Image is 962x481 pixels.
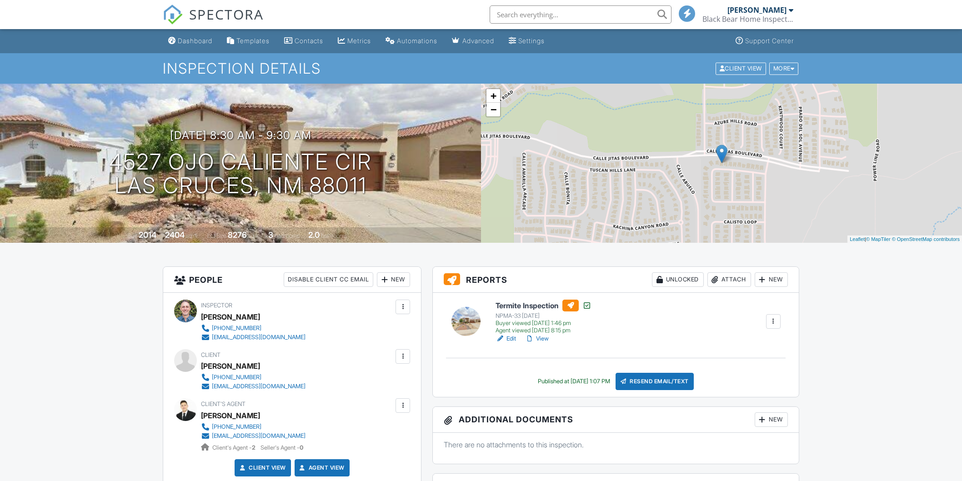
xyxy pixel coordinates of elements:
[201,373,306,382] a: [PHONE_NUMBER]‬
[212,374,261,381] div: [PHONE_NUMBER]‬
[261,444,303,451] span: Seller's Agent -
[496,312,591,320] div: NPMA-33 [DATE]
[490,5,671,24] input: Search everything...
[892,236,960,242] a: © OpenStreetMap contributors
[228,230,247,240] div: 8276
[201,382,306,391] a: [EMAIL_ADDRESS][DOMAIN_NAME]
[189,5,264,24] span: SPECTORA
[702,15,793,24] div: Black Bear Home Inspections
[248,232,260,239] span: sq.ft.
[163,60,799,76] h1: Inspection Details
[201,351,220,358] span: Client
[281,33,327,50] a: Contacts
[347,37,371,45] div: Metrics
[433,407,799,433] h3: Additional Documents
[518,37,545,45] div: Settings
[139,230,156,240] div: 2014
[212,334,306,341] div: [EMAIL_ADDRESS][DOMAIN_NAME]
[486,103,500,116] a: Zoom out
[652,272,704,287] div: Unlocked
[201,422,306,431] a: [PHONE_NUMBER]
[496,300,591,334] a: Termite Inspection NPMA-33 [DATE] Buyer viewed [DATE] 1:46 pm Agent viewed [DATE] 8:15 pm
[212,444,257,451] span: Client's Agent -
[295,37,323,45] div: Contacts
[127,232,137,239] span: Built
[207,232,226,239] span: Lot Size
[186,232,199,239] span: sq. ft.
[284,272,373,287] div: Disable Client CC Email
[178,37,212,45] div: Dashboard
[755,272,788,287] div: New
[727,5,787,15] div: [PERSON_NAME]
[334,33,375,50] a: Metrics
[538,378,610,385] div: Published at [DATE] 1:07 PM
[252,444,256,451] strong: 2
[201,359,260,373] div: [PERSON_NAME]
[433,267,799,293] h3: Reports
[212,432,306,440] div: [EMAIL_ADDRESS][DOMAIN_NAME]
[170,129,311,141] h3: [DATE] 8:30 am - 9:30 am
[496,300,591,311] h6: Termite Inspection
[212,383,306,390] div: [EMAIL_ADDRESS][DOMAIN_NAME]
[486,89,500,103] a: Zoom in
[769,62,799,75] div: More
[847,235,962,243] div: |
[715,65,768,71] a: Client View
[163,5,183,25] img: The Best Home Inspection Software - Spectora
[616,373,694,390] div: Resend Email/Text
[755,412,788,427] div: New
[321,232,347,239] span: bathrooms
[496,334,516,343] a: Edit
[201,431,306,441] a: [EMAIL_ADDRESS][DOMAIN_NAME]
[707,272,751,287] div: Attach
[165,230,185,240] div: 2404
[212,325,261,332] div: [PHONE_NUMBER]
[268,230,273,240] div: 3
[201,401,246,407] span: Client's Agent
[201,324,306,333] a: [PHONE_NUMBER]
[109,150,372,198] h1: 4527 Ojo Caliente Cir Las Cruces, NM 88011
[275,232,300,239] span: bedrooms
[201,302,232,309] span: Inspector
[850,236,865,242] a: Leaflet
[212,423,261,431] div: [PHONE_NUMBER]
[308,230,320,240] div: 2.0
[732,33,797,50] a: Support Center
[525,334,549,343] a: View
[382,33,441,50] a: Automations (Basic)
[505,33,548,50] a: Settings
[397,37,437,45] div: Automations
[223,33,273,50] a: Templates
[165,33,216,50] a: Dashboard
[236,37,270,45] div: Templates
[201,333,306,342] a: [EMAIL_ADDRESS][DOMAIN_NAME]
[201,409,260,422] a: [PERSON_NAME]
[496,327,591,334] div: Agent viewed [DATE] 8:15 pm
[448,33,498,50] a: Advanced
[496,320,591,327] div: Buyer viewed [DATE] 1:46 pm
[163,12,264,31] a: SPECTORA
[866,236,891,242] a: © MapTiler
[745,37,794,45] div: Support Center
[377,272,410,287] div: New
[716,62,766,75] div: Client View
[462,37,494,45] div: Advanced
[298,463,345,472] a: Agent View
[238,463,286,472] a: Client View
[163,267,421,293] h3: People
[444,440,788,450] p: There are no attachments to this inspection.
[300,444,303,451] strong: 0
[201,310,260,324] div: [PERSON_NAME]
